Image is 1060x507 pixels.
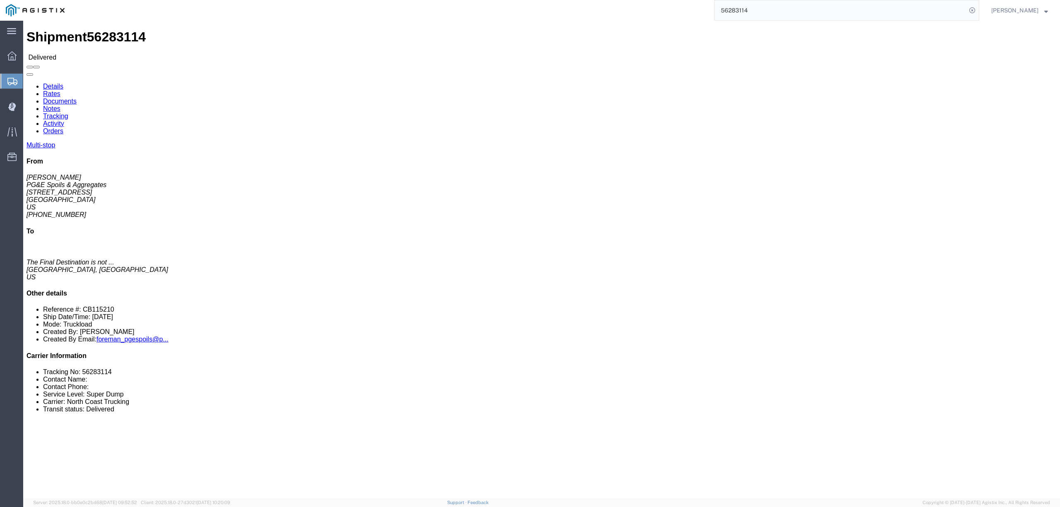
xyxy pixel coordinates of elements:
[715,0,966,20] input: Search for shipment number, reference number
[923,499,1050,506] span: Copyright © [DATE]-[DATE] Agistix Inc., All Rights Reserved
[102,500,137,505] span: [DATE] 09:52:52
[141,500,230,505] span: Client: 2025.18.0-27d3021
[6,4,65,17] img: logo
[991,5,1048,15] button: [PERSON_NAME]
[197,500,230,505] span: [DATE] 10:20:09
[467,500,489,505] a: Feedback
[447,500,468,505] a: Support
[23,21,1060,498] iframe: FS Legacy Container
[33,500,137,505] span: Server: 2025.18.0-bb0e0c2bd68
[991,6,1038,15] span: Lorretta Ayala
